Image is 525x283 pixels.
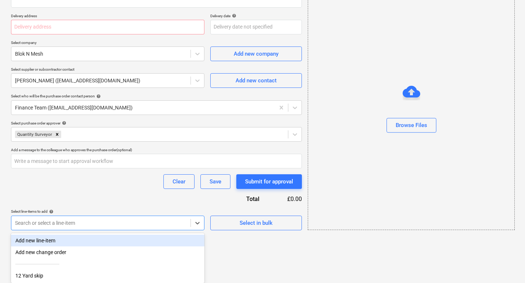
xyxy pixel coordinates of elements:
p: Select company [11,40,204,46]
div: Add a message to the colleague who approves the purchase order (optional) [11,148,302,152]
div: ------------------------------ [11,258,204,270]
div: 12 Yard skip [11,270,204,282]
div: Select line-items to add [11,209,204,214]
button: Add new contact [210,73,302,88]
input: Delivery date not specified [210,20,302,34]
span: help [95,94,101,98]
button: Save [200,174,230,189]
button: Submit for approval [236,174,302,189]
button: Add new company [210,46,302,61]
span: help [48,209,53,214]
div: Quantity Surveyor [15,131,53,138]
div: Submit for approval [245,177,293,186]
iframe: Chat Widget [488,248,525,283]
span: help [230,14,236,18]
div: Delivery date [210,14,302,18]
div: Total [207,195,271,203]
input: Delivery address [11,20,204,34]
span: help [60,121,66,125]
div: £0.00 [271,195,302,203]
div: Clear [173,177,185,186]
div: Add new contact [236,76,277,85]
div: Select purchase order approver [11,121,302,126]
div: Remove Quantity Surveyor [53,131,61,138]
div: Add new change order [11,246,204,258]
div: Add new line-item [11,235,204,246]
div: Select who will be the purchase order contact person [11,94,302,98]
div: Save [210,177,221,186]
input: Write a message to start approval workflow [11,154,302,168]
div: Select in bulk [240,218,273,228]
div: Browse Files [396,120,427,130]
p: Select supplier or subcontractor contact [11,67,204,73]
p: Delivery address [11,14,204,20]
button: Browse Files [387,118,436,133]
div: Add new company [234,49,278,59]
button: Select in bulk [210,216,302,230]
button: Clear [163,174,195,189]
